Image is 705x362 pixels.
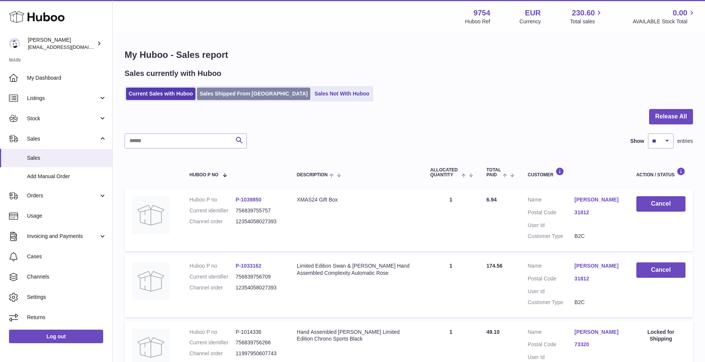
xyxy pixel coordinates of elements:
strong: EUR [525,8,541,18]
img: info@fieldsluxury.london [9,38,20,49]
span: 0.00 [673,8,687,18]
a: Sales Shipped From [GEOGRAPHIC_DATA] [197,88,310,100]
td: 1 [423,189,479,251]
dt: Name [528,262,574,271]
dt: Customer Type [528,299,574,306]
span: 230.60 [572,8,595,18]
span: Channels [27,273,107,280]
div: Limited Edition Swan & [PERSON_NAME] Hand Assembled Complexity Automatic Rose [297,262,415,277]
dt: Channel order [189,284,236,291]
button: Release All [649,109,693,124]
a: Current Sales with Huboo [126,88,195,100]
span: [EMAIL_ADDRESS][DOMAIN_NAME] [28,44,110,50]
div: Locked for Shipping [636,329,685,343]
div: Hand Assembled [PERSON_NAME] Limited Edition Chrono Sports Black [297,329,415,343]
button: Cancel [636,262,685,278]
dt: Huboo P no [189,262,236,270]
span: Orders [27,192,99,199]
span: Huboo P no [189,173,218,177]
dt: Channel order [189,218,236,225]
td: 1 [423,255,479,317]
span: Add Manual Order [27,173,107,180]
dd: B2C [574,233,621,240]
span: My Dashboard [27,74,107,82]
dd: B2C [574,299,621,306]
span: 174.56 [486,263,502,269]
a: [PERSON_NAME] [574,196,621,203]
a: 73320 [574,341,621,348]
span: Total sales [570,18,603,25]
span: Usage [27,212,107,220]
dd: 12354058027393 [236,284,282,291]
div: Action / Status [636,167,685,177]
dt: Postal Code [528,209,574,218]
div: Currency [520,18,541,25]
a: Sales Not With Huboo [312,88,372,100]
dt: Current identifier [189,273,236,280]
button: Cancel [636,196,685,212]
dd: 12354058027393 [236,218,282,225]
span: Settings [27,294,107,301]
a: P-1033162 [236,263,262,269]
dt: Name [528,329,574,338]
a: 230.60 Total sales [570,8,603,25]
dt: Postal Code [528,341,574,350]
strong: 9754 [474,8,490,18]
label: Show [630,138,644,145]
dd: 756839756266 [236,339,282,346]
span: Listings [27,95,99,102]
a: 0.00 AVAILABLE Stock Total [633,8,696,25]
span: Returns [27,314,107,321]
span: Invoicing and Payments [27,233,99,240]
span: Cases [27,253,107,260]
dt: Huboo P no [189,329,236,336]
div: [PERSON_NAME] [28,36,95,51]
h1: My Huboo - Sales report [125,49,693,61]
span: AVAILABLE Stock Total [633,18,696,25]
dt: Channel order [189,350,236,357]
h2: Sales currently with Huboo [125,68,221,79]
dt: Customer Type [528,233,574,240]
dd: 756839755757 [236,207,282,214]
span: 6.94 [486,197,496,203]
span: Description [297,173,328,177]
span: Sales [27,135,99,142]
span: entries [677,138,693,145]
a: Log out [9,330,103,343]
dd: P-1014336 [236,329,282,336]
span: Total paid [486,168,501,177]
a: [PERSON_NAME] [574,329,621,336]
img: no-photo.jpg [132,262,170,300]
dt: Huboo P no [189,196,236,203]
dd: 756839756709 [236,273,282,280]
span: Sales [27,154,107,162]
span: Stock [27,115,99,122]
span: 49.10 [486,329,499,335]
img: no-photo.jpg [132,196,170,234]
dt: User Id [528,222,574,229]
a: P-1039850 [236,197,262,203]
dd: 11997950607743 [236,350,282,357]
dt: Current identifier [189,339,236,346]
dt: Current identifier [189,207,236,214]
a: 31812 [574,209,621,216]
dt: User Id [528,354,574,361]
span: ALLOCATED Quantity [430,168,460,177]
dt: Name [528,196,574,205]
div: XMAS24 Gift Box [297,196,415,203]
a: [PERSON_NAME] [574,262,621,270]
div: Huboo Ref [465,18,490,25]
div: Customer [528,167,621,177]
dt: User Id [528,288,574,295]
a: 31812 [574,275,621,282]
dt: Postal Code [528,275,574,284]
